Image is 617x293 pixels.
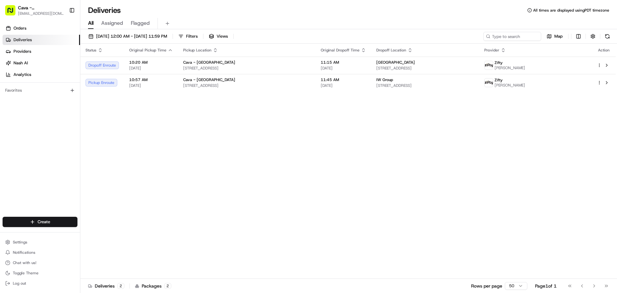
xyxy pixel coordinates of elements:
[101,19,123,27] span: Assigned
[175,32,201,41] button: Filters
[13,25,26,31] span: Orders
[321,66,366,71] span: [DATE]
[88,5,121,15] h1: Deliveries
[3,248,77,257] button: Notifications
[603,32,612,41] button: Refresh
[376,77,393,82] span: IW Group
[13,240,27,245] span: Settings
[3,35,80,45] a: Deliveries
[129,48,166,53] span: Original Pickup Time
[18,5,64,11] button: Cava - [GEOGRAPHIC_DATA]
[3,85,77,96] div: Favorites
[117,283,124,289] div: 2
[3,269,77,278] button: Toggle Theme
[13,250,35,255] span: Notifications
[183,60,235,65] span: Cava - [GEOGRAPHIC_DATA]
[129,77,173,82] span: 10:57 AM
[597,48,611,53] div: Action
[183,66,310,71] span: [STREET_ADDRESS]
[471,283,502,289] p: Rows per page
[3,238,77,247] button: Settings
[186,33,198,39] span: Filters
[38,219,50,225] span: Create
[3,217,77,227] button: Create
[217,33,228,39] span: Views
[183,83,310,88] span: [STREET_ADDRESS]
[3,58,80,68] a: Nash AI
[495,83,525,88] span: [PERSON_NAME]
[321,77,366,82] span: 11:45 AM
[554,33,563,39] span: Map
[85,32,170,41] button: [DATE] 12:00 AM - [DATE] 11:59 PM
[129,66,173,71] span: [DATE]
[495,65,525,70] span: [PERSON_NAME]
[13,260,36,265] span: Chat with us!
[483,32,541,41] input: Type to search
[495,78,503,83] span: Zifty
[13,270,39,276] span: Toggle Theme
[135,283,171,289] div: Packages
[183,48,211,53] span: Pickup Location
[129,83,173,88] span: [DATE]
[13,60,28,66] span: Nash AI
[376,83,474,88] span: [STREET_ADDRESS]
[13,49,31,54] span: Providers
[485,78,493,87] img: zifty-logo-trans-sq.png
[3,258,77,267] button: Chat with us!
[3,279,77,288] button: Log out
[3,23,80,33] a: Orders
[183,77,235,82] span: Cava - [GEOGRAPHIC_DATA]
[13,72,31,78] span: Analytics
[96,33,167,39] span: [DATE] 12:00 AM - [DATE] 11:59 PM
[544,32,566,41] button: Map
[164,283,171,289] div: 2
[495,60,503,65] span: Zifty
[484,48,499,53] span: Provider
[376,60,415,65] span: [GEOGRAPHIC_DATA]
[533,8,609,13] span: All times are displayed using PDT timezone
[535,283,557,289] div: Page 1 of 1
[206,32,231,41] button: Views
[88,283,124,289] div: Deliveries
[3,69,80,80] a: Analytics
[88,19,94,27] span: All
[321,60,366,65] span: 11:15 AM
[13,281,26,286] span: Log out
[129,60,173,65] span: 10:20 AM
[13,37,32,43] span: Deliveries
[3,3,67,18] button: Cava - [GEOGRAPHIC_DATA][EMAIL_ADDRESS][DOMAIN_NAME]
[321,83,366,88] span: [DATE]
[485,61,493,69] img: zifty-logo-trans-sq.png
[3,46,80,57] a: Providers
[376,48,406,53] span: Dropoff Location
[376,66,474,71] span: [STREET_ADDRESS]
[85,48,96,53] span: Status
[321,48,360,53] span: Original Dropoff Time
[18,11,64,16] button: [EMAIL_ADDRESS][DOMAIN_NAME]
[131,19,150,27] span: Flagged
